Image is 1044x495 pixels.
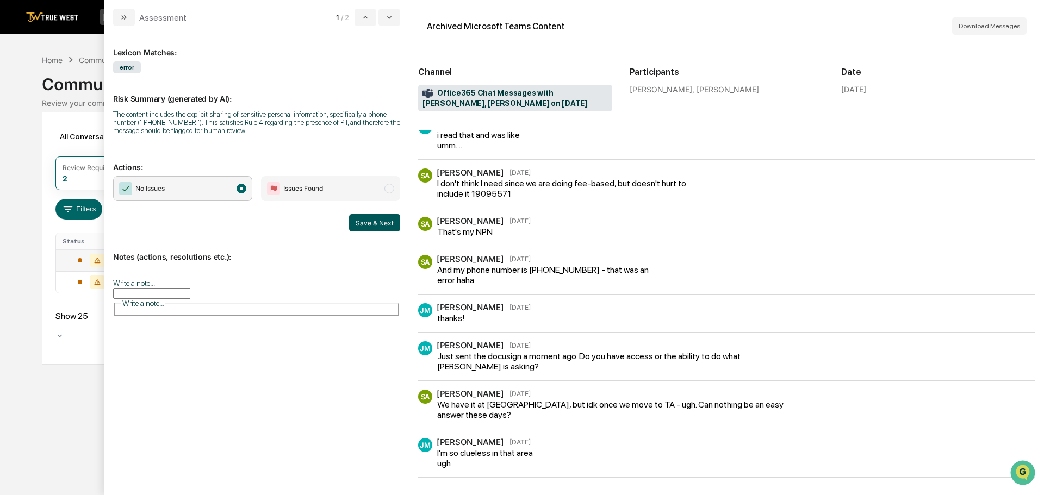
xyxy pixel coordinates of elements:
p: Notes (actions, resolutions etc.): [113,239,400,261]
div: [PERSON_NAME] [437,302,504,312]
div: thanks! [437,313,527,323]
div: And my phone number is [PHONE_NUMBER] - that was an error haha [437,265,652,285]
span: Office365 Chat Messages with [PERSON_NAME], [PERSON_NAME] on [DATE] [422,88,608,109]
time: Wednesday, September 24, 2025 at 9:10:46 AM [509,341,531,349]
div: That's my NPN [437,227,527,237]
div: [PERSON_NAME] [437,389,504,399]
div: Start new chat [49,83,178,94]
h2: Participants [630,67,824,77]
div: Past conversations [11,121,73,129]
h2: Date [841,67,1035,77]
span: Download Messages [959,22,1020,30]
div: SA [418,217,432,231]
span: error [113,61,141,73]
p: Risk Summary (generated by AI): [113,81,400,103]
div: Review Required [63,164,115,172]
div: JM [418,303,432,317]
div: JM [418,438,432,452]
div: We're available if you need us! [49,94,150,103]
div: Communications Archive [79,55,167,65]
div: The content includes the explicit sharing of sensitive personal information, specifically a phone... [113,110,400,135]
div: Home [42,55,63,65]
div: I'm so clueless in that area ugh [437,448,541,468]
div: Archived Microsoft Teams Content [427,21,564,32]
time: Wednesday, September 24, 2025 at 9:22:19 AM [509,438,531,446]
div: Lexicon Matches: [113,35,400,57]
span: Issues Found [283,183,323,194]
iframe: Open customer support [1009,459,1039,488]
div: SA [418,255,432,269]
a: 🗄️Attestations [74,218,139,237]
span: [DATE] [96,177,119,186]
div: [PERSON_NAME] [437,437,504,447]
img: logo [26,12,78,22]
img: Tammy Steffen [11,137,28,155]
span: / 2 [341,13,352,22]
button: Filters [55,199,103,220]
div: Review your communication records across channels [42,98,1002,108]
span: • [90,177,94,186]
div: [PERSON_NAME] [437,167,504,178]
span: Write a note... [122,299,164,308]
h2: Channel [418,67,612,77]
div: All Conversations [55,128,138,145]
p: How can we help? [11,23,198,40]
span: 1 [336,13,339,22]
img: Tammy Steffen [11,167,28,184]
div: Just sent the docusign a moment ago. Do you have access or the ability to do what [PERSON_NAME] i... [437,351,778,372]
div: SA [418,168,432,183]
img: Flag [267,182,280,195]
a: 🔎Data Lookup [7,239,73,258]
div: SA [418,390,432,404]
time: Wednesday, September 24, 2025 at 9:03:56 AM [509,303,531,311]
div: [PERSON_NAME], [PERSON_NAME] [630,85,824,94]
th: Status [56,233,127,249]
div: 2 [63,174,67,183]
div: [PERSON_NAME] [437,216,504,226]
div: We have it at [GEOGRAPHIC_DATA], but idk once we move to TA - ugh. Can nothing be an easy answer ... [437,399,790,420]
div: Communications Archive [42,66,1002,94]
div: JM [418,341,432,355]
a: 🖐️Preclearance [7,218,74,237]
span: Preclearance [22,222,70,233]
button: Download Messages [952,17,1027,35]
span: Pylon [108,270,132,278]
button: Start new chat [185,86,198,99]
div: [PERSON_NAME] [437,340,504,350]
span: [DATE] [96,148,119,156]
label: Write a note... [113,279,155,287]
img: Checkmark [119,182,132,195]
div: i read that and was like umm..... [437,130,541,151]
div: Show 25 [55,311,121,321]
span: • [90,148,94,156]
a: Powered byPylon [77,269,132,278]
span: [PERSON_NAME] [34,177,88,186]
span: [PERSON_NAME] [34,148,88,156]
time: Wednesday, September 24, 2025 at 9:03:20 AM [509,255,531,263]
div: [DATE] [841,85,866,94]
button: See all [169,118,198,131]
div: 🗄️ [79,223,88,232]
p: Actions: [113,149,400,172]
img: 1746055101610-c473b297-6a78-478c-a979-82029cc54cd1 [11,83,30,103]
span: Attestations [90,222,135,233]
span: No Issues [135,183,165,194]
time: Wednesday, September 24, 2025 at 9:02:07 AM [509,168,531,177]
time: Wednesday, September 24, 2025 at 9:02:14 AM [509,217,531,225]
div: 🔎 [11,244,20,253]
button: Save & Next [349,214,400,231]
div: Assessment [139,12,187,23]
div: 🖐️ [11,223,20,232]
img: 8933085812038_c878075ebb4cc5468115_72.jpg [23,83,42,103]
time: Wednesday, September 24, 2025 at 9:21:39 AM [509,390,531,398]
div: I don't think I need since we are doing fee-based, but doesn't hurt to include it 19095571 [437,178,712,199]
div: [PERSON_NAME] [437,254,504,264]
span: Data Lookup [22,243,69,254]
